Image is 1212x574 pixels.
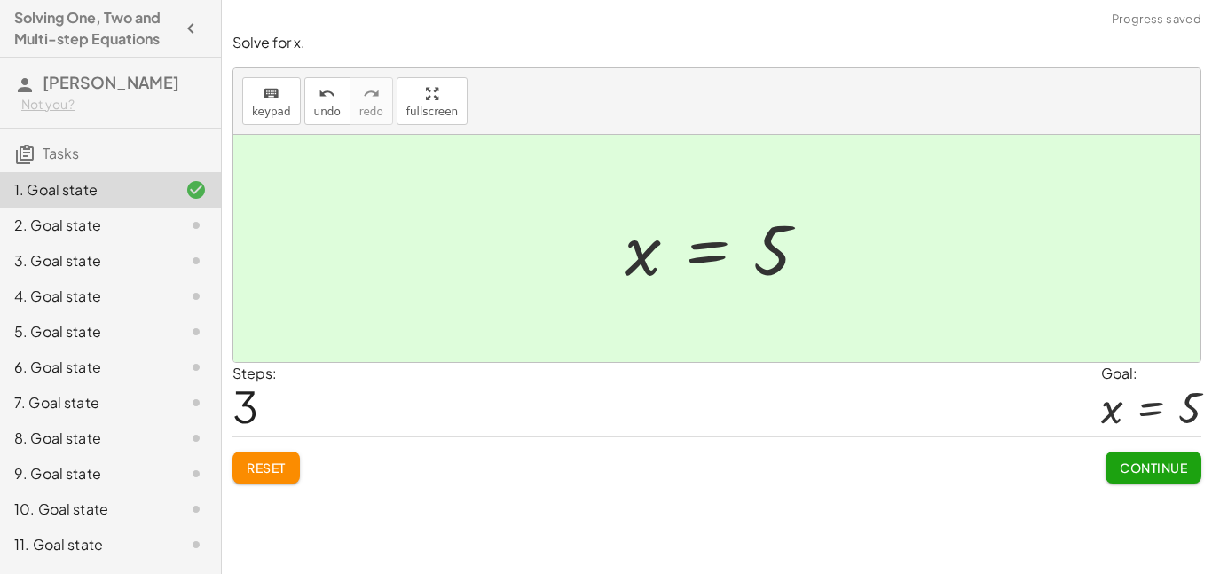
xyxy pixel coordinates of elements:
span: undo [314,106,341,118]
div: 2. Goal state [14,215,157,236]
i: Task not started. [185,321,207,342]
span: keypad [252,106,291,118]
button: Continue [1106,452,1201,484]
div: 7. Goal state [14,392,157,413]
span: fullscreen [406,106,458,118]
span: redo [359,106,383,118]
i: Task finished and correct. [185,179,207,201]
p: Solve for x. [232,33,1201,53]
div: 11. Goal state [14,534,157,555]
i: keyboard [263,83,279,105]
div: 4. Goal state [14,286,157,307]
i: Task not started. [185,392,207,413]
button: Reset [232,452,300,484]
div: 10. Goal state [14,499,157,520]
i: Task not started. [185,250,207,271]
div: Not you? [21,96,207,114]
span: Continue [1120,460,1187,476]
i: Task not started. [185,357,207,378]
span: Tasks [43,144,79,162]
button: keyboardkeypad [242,77,301,125]
button: fullscreen [397,77,468,125]
span: [PERSON_NAME] [43,72,179,92]
i: Task not started. [185,286,207,307]
div: 6. Goal state [14,357,157,378]
i: Task not started. [185,499,207,520]
i: redo [363,83,380,105]
button: redoredo [350,77,393,125]
button: undoundo [304,77,350,125]
div: 3. Goal state [14,250,157,271]
i: Task not started. [185,215,207,236]
i: Task not started. [185,428,207,449]
div: 1. Goal state [14,179,157,201]
span: Reset [247,460,286,476]
div: 9. Goal state [14,463,157,484]
div: 5. Goal state [14,321,157,342]
div: 8. Goal state [14,428,157,449]
span: 3 [232,379,258,433]
h4: Solving One, Two and Multi-step Equations [14,7,175,50]
i: Task not started. [185,534,207,555]
span: Progress saved [1112,11,1201,28]
i: undo [319,83,335,105]
i: Task not started. [185,463,207,484]
div: Goal: [1101,363,1201,384]
label: Steps: [232,364,277,382]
